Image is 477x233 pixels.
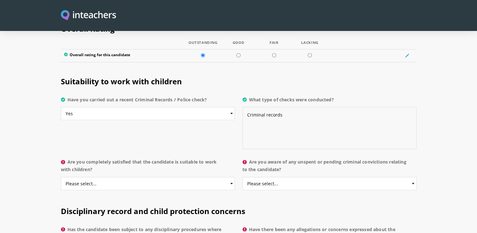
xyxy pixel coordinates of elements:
label: What type of checks were conducted? [242,96,416,107]
th: Good [221,41,256,50]
th: Fair [256,41,292,50]
label: Have you carried out a recent Criminal Records / Police check? [61,96,235,107]
span: Disciplinary record and child protection concerns [61,206,245,216]
label: Are you completely satisfied that the candidate is suitable to work with children? [61,158,235,177]
label: Are you aware of any unspent or pending criminal convictions relating to the candidate? [242,158,416,177]
th: Outstanding [185,41,221,50]
label: Overall rating for this candidate [64,53,182,59]
a: Visit this site's homepage [61,10,116,21]
th: Lacking [292,41,328,50]
img: Inteachers [61,10,116,21]
span: Suitability to work with children [61,76,182,87]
